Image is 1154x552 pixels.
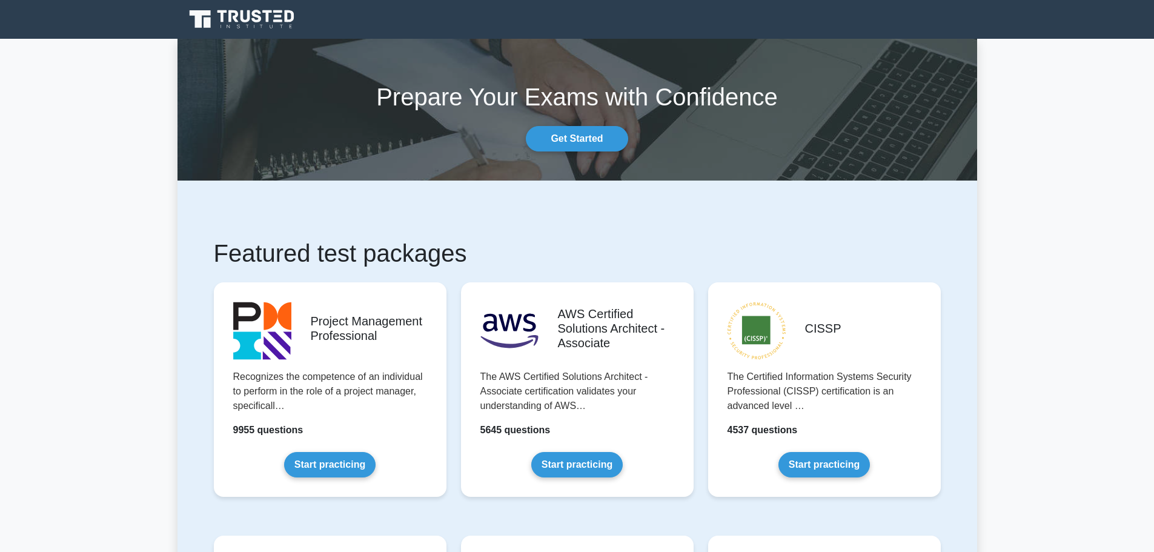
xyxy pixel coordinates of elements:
[177,82,977,111] h1: Prepare Your Exams with Confidence
[284,452,376,477] a: Start practicing
[778,452,870,477] a: Start practicing
[526,126,628,151] a: Get Started
[531,452,623,477] a: Start practicing
[214,239,941,268] h1: Featured test packages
